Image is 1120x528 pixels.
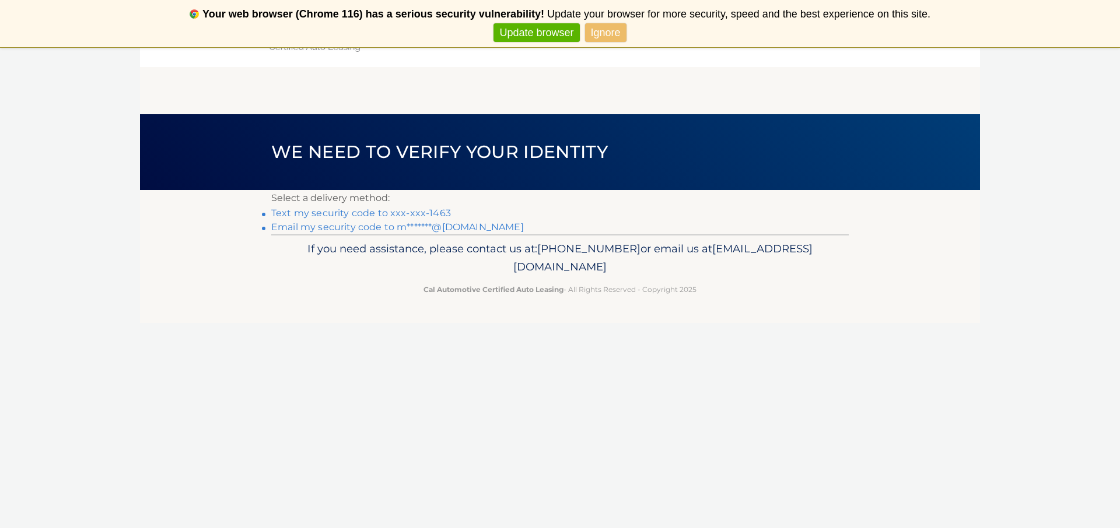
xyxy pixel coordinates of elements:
[271,190,849,206] p: Select a delivery method:
[202,8,544,20] b: Your web browser (Chrome 116) has a serious security vulnerability!
[537,242,640,255] span: [PHONE_NUMBER]
[271,221,524,233] a: Email my security code to m*******@[DOMAIN_NAME]
[585,23,626,43] a: Ignore
[271,141,608,163] span: We need to verify your identity
[547,8,930,20] span: Update your browser for more security, speed and the best experience on this site.
[279,283,841,295] p: - All Rights Reserved - Copyright 2025
[279,240,841,277] p: If you need assistance, please contact us at: or email us at
[423,285,563,294] strong: Cal Automotive Certified Auto Leasing
[271,207,451,219] a: Text my security code to xxx-xxx-1463
[494,23,579,43] a: Update browser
